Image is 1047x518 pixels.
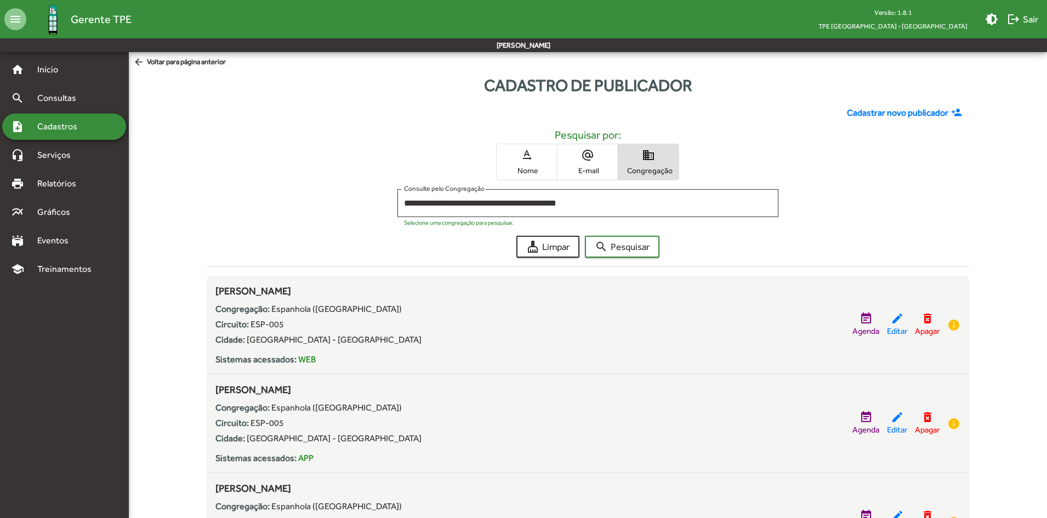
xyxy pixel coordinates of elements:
mat-icon: stadium [11,234,24,247]
mat-icon: edit [891,411,904,424]
span: Agenda [852,424,879,436]
button: E-mail [557,144,618,180]
span: Pesquisar [595,237,650,257]
strong: Congregação: [215,304,270,314]
span: Início [31,63,74,76]
span: Nome [499,166,554,175]
span: Cadastros [31,120,92,133]
span: Congregação [621,166,676,175]
strong: Sistemas acessados: [215,354,297,365]
mat-icon: headset_mic [11,149,24,162]
mat-icon: logout [1007,13,1020,26]
mat-icon: alternate_email [581,149,594,162]
span: Agenda [852,325,879,338]
div: Cadastro de publicador [129,73,1047,98]
span: Espanhola ([GEOGRAPHIC_DATA]) [271,304,402,314]
mat-icon: brightness_medium [985,13,998,26]
mat-icon: person_add [951,107,965,119]
span: APP [298,453,314,463]
span: [PERSON_NAME] [215,384,291,395]
span: Consultas [31,92,90,105]
span: Espanhola ([GEOGRAPHIC_DATA]) [271,501,402,511]
mat-icon: domain [642,149,655,162]
mat-icon: event_note [860,312,873,325]
span: Espanhola ([GEOGRAPHIC_DATA]) [271,402,402,413]
mat-icon: info [947,318,960,332]
button: Nome [497,144,557,180]
span: TPE [GEOGRAPHIC_DATA] - [GEOGRAPHIC_DATA] [810,19,976,33]
strong: Congregação: [215,501,270,511]
span: [GEOGRAPHIC_DATA] - [GEOGRAPHIC_DATA] [247,433,422,443]
span: Sair [1007,9,1038,29]
mat-icon: cleaning_services [526,240,539,253]
span: WEB [298,354,316,365]
span: Treinamentos [31,263,105,276]
mat-icon: multiline_chart [11,206,24,219]
mat-hint: Selecione uma congregação para pesquisar. [404,219,514,226]
span: [PERSON_NAME] [215,482,291,494]
div: Versão: 1.8.1 [810,5,976,19]
strong: Cidade: [215,433,245,443]
span: ESP-005 [251,319,284,329]
mat-icon: menu [4,8,26,30]
img: Logo [35,2,71,37]
span: Cadastrar novo publicador [847,106,948,119]
mat-icon: school [11,263,24,276]
span: E-mail [560,166,615,175]
span: [GEOGRAPHIC_DATA] - [GEOGRAPHIC_DATA] [247,334,422,345]
mat-icon: arrow_back [133,56,147,69]
strong: Circuito: [215,418,249,428]
mat-icon: event_note [860,411,873,424]
mat-icon: text_rotation_none [520,149,533,162]
span: [PERSON_NAME] [215,285,291,297]
mat-icon: home [11,63,24,76]
mat-icon: print [11,177,24,190]
span: Apagar [915,325,940,338]
button: Sair [1003,9,1043,29]
mat-icon: search [11,92,24,105]
h5: Pesquisar por: [215,128,961,141]
strong: Congregação: [215,402,270,413]
strong: Cidade: [215,334,245,345]
strong: Circuito: [215,319,249,329]
button: Limpar [516,236,579,258]
mat-icon: delete_forever [921,312,934,325]
mat-icon: delete_forever [921,411,934,424]
span: ESP-005 [251,418,284,428]
span: Eventos [31,234,83,247]
span: Voltar para página anterior [133,56,226,69]
mat-icon: note_add [11,120,24,133]
button: Congregação [618,144,679,180]
span: Serviços [31,149,86,162]
span: Gerente TPE [71,10,132,28]
mat-icon: info [947,417,960,430]
span: Gráficos [31,206,85,219]
mat-icon: edit [891,312,904,325]
span: Editar [887,325,907,338]
span: Limpar [526,237,570,257]
a: Gerente TPE [26,2,132,37]
span: Apagar [915,424,940,436]
strong: Sistemas acessados: [215,453,297,463]
span: Relatórios [31,177,90,190]
button: Pesquisar [585,236,659,258]
span: Editar [887,424,907,436]
mat-icon: search [595,240,608,253]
